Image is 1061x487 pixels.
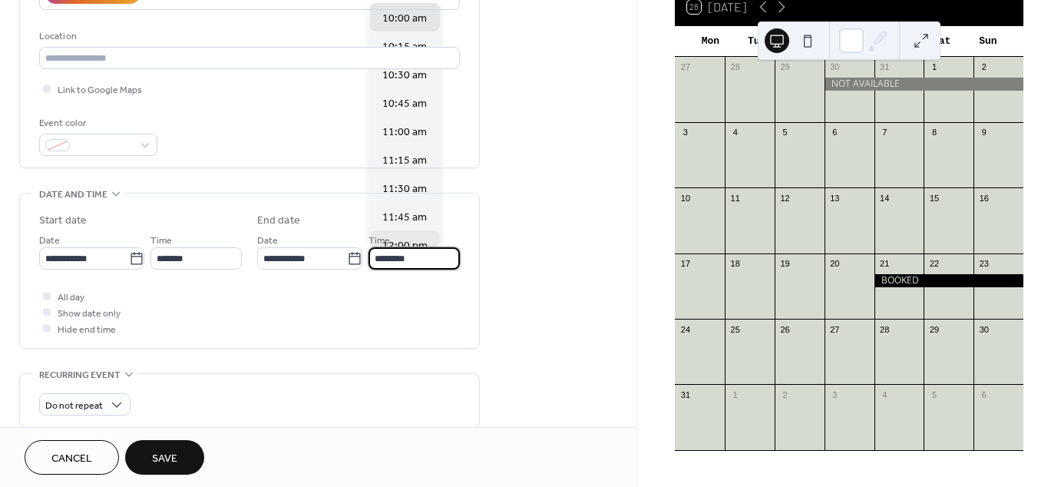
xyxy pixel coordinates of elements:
[879,192,891,204] div: 14
[978,389,990,400] div: 6
[39,115,154,131] div: Event color
[779,258,791,270] div: 19
[928,61,940,73] div: 1
[729,258,741,270] div: 18
[729,61,741,73] div: 28
[829,127,841,138] div: 6
[150,233,172,249] span: Time
[874,274,1023,287] div: BOOKED
[829,389,841,400] div: 3
[369,233,390,249] span: Time
[39,187,107,203] span: Date and time
[879,127,891,138] div: 7
[257,233,278,249] span: Date
[779,61,791,73] div: 29
[978,258,990,270] div: 23
[58,82,142,98] span: Link to Google Maps
[729,389,741,400] div: 1
[39,28,457,45] div: Location
[779,192,791,204] div: 12
[779,323,791,335] div: 26
[679,258,691,270] div: 17
[918,26,964,57] div: Sat
[152,451,177,467] span: Save
[978,61,990,73] div: 2
[829,323,841,335] div: 27
[829,192,841,204] div: 13
[879,323,891,335] div: 28
[58,322,116,338] span: Hide end time
[928,323,940,335] div: 29
[978,323,990,335] div: 30
[879,258,891,270] div: 21
[928,127,940,138] div: 8
[928,258,940,270] div: 22
[39,233,60,249] span: Date
[729,192,741,204] div: 11
[829,258,841,270] div: 20
[779,389,791,400] div: 2
[25,440,119,475] button: Cancel
[679,127,691,138] div: 3
[879,389,891,400] div: 4
[51,451,92,467] span: Cancel
[879,61,891,73] div: 31
[125,440,204,475] button: Save
[58,306,121,322] span: Show date only
[729,127,741,138] div: 4
[45,397,103,415] span: Do not repeat
[679,323,691,335] div: 24
[39,213,87,229] div: Start date
[679,389,691,400] div: 31
[679,192,691,204] div: 10
[779,127,791,138] div: 5
[928,192,940,204] div: 15
[679,61,691,73] div: 27
[687,26,733,57] div: Mon
[829,61,841,73] div: 30
[978,192,990,204] div: 16
[58,290,84,306] span: All day
[733,26,779,57] div: Tue
[39,367,121,383] span: Recurring event
[729,323,741,335] div: 25
[928,389,940,400] div: 5
[825,78,1023,91] div: NOT AVAILABLE
[978,127,990,138] div: 9
[965,26,1011,57] div: Sun
[257,213,300,229] div: End date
